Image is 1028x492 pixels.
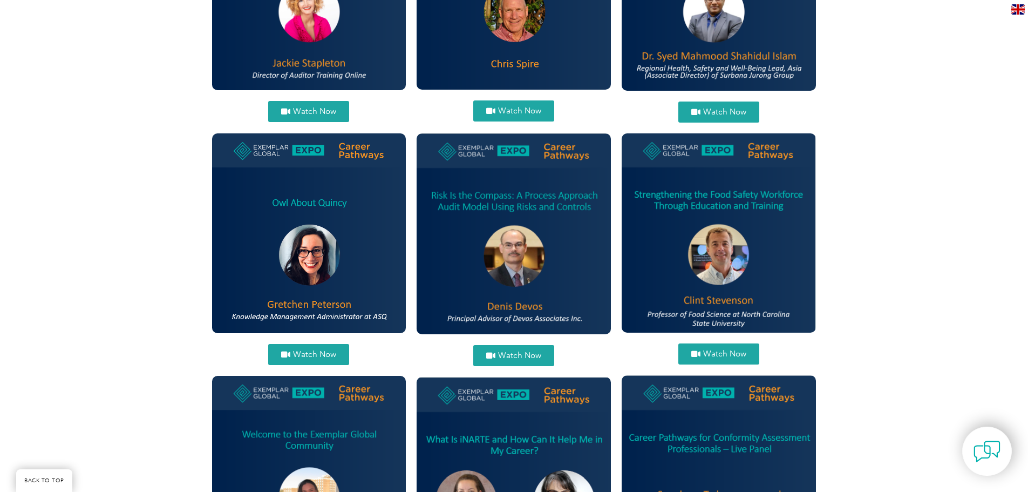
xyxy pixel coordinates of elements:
span: Watch Now [293,107,336,116]
span: Watch Now [293,351,336,359]
a: Watch Now [473,345,554,366]
span: Watch Now [498,107,541,115]
img: Clint [622,133,816,333]
span: Watch Now [703,108,746,116]
a: Watch Now [473,100,554,122]
img: Denis [417,133,611,334]
img: en [1011,4,1025,15]
img: contact-chat.png [973,438,1000,465]
a: Watch Now [678,343,759,365]
img: ASQ [212,133,406,333]
a: Watch Now [268,344,349,365]
a: Watch Now [678,102,759,123]
span: Watch Now [703,350,746,358]
a: Watch Now [268,101,349,122]
span: Watch Now [498,352,541,360]
a: BACK TO TOP [16,469,72,492]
